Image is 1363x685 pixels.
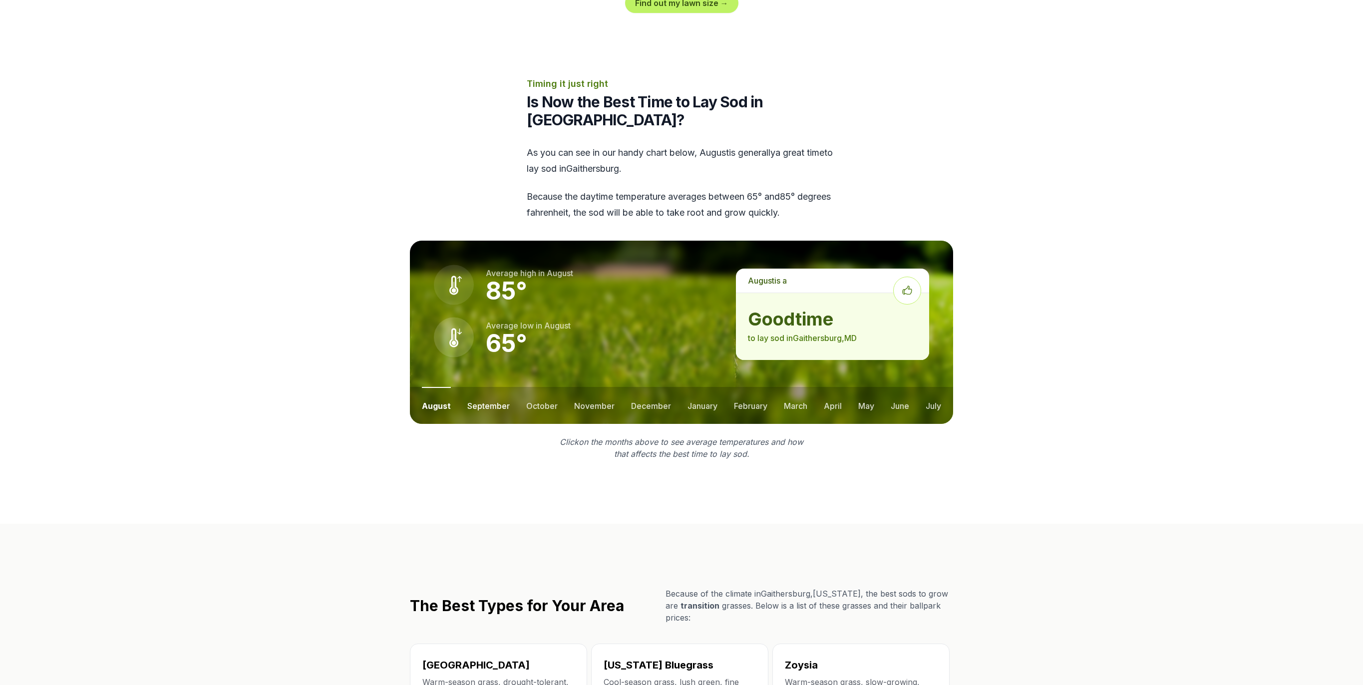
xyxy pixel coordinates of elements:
div: As you can see in our handy chart below, is generally a great time to lay sod in Gaithersburg . [527,145,836,221]
span: august [544,321,571,331]
p: Because the daytime temperature averages between 65 ° and 85 ° degrees fahrenheit, the sod will b... [527,189,836,221]
p: Click on the months above to see average temperatures and how that affects the best time to lay sod. [554,436,809,460]
p: Because of the climate in Gaithersburg , [US_STATE] , the best sods to grow are grasses. Below is... [666,588,953,624]
button: may [858,387,874,424]
p: Timing it just right [527,77,836,91]
span: august [699,147,729,158]
h3: [GEOGRAPHIC_DATA] [422,658,575,672]
h2: The Best Types for Your Area [410,597,624,615]
button: august [422,387,451,424]
p: Average low in [486,320,571,332]
button: december [631,387,671,424]
strong: 85 ° [486,276,527,306]
button: september [467,387,510,424]
p: is a [736,269,929,293]
button: march [784,387,807,424]
button: february [734,387,767,424]
span: august [748,276,774,286]
button: october [526,387,558,424]
strong: 65 ° [486,329,527,358]
button: june [891,387,909,424]
span: august [547,268,573,278]
h2: Is Now the Best Time to Lay Sod in [GEOGRAPHIC_DATA]? [527,93,836,129]
span: transition [681,601,719,611]
p: Average high in [486,267,573,279]
strong: good time [748,309,917,329]
h3: [US_STATE] Bluegrass [604,658,756,672]
button: january [687,387,717,424]
p: to lay sod in Gaithersburg , MD [748,332,917,344]
h3: Zoysia [785,658,937,672]
button: november [574,387,615,424]
button: april [824,387,842,424]
button: july [926,387,941,424]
